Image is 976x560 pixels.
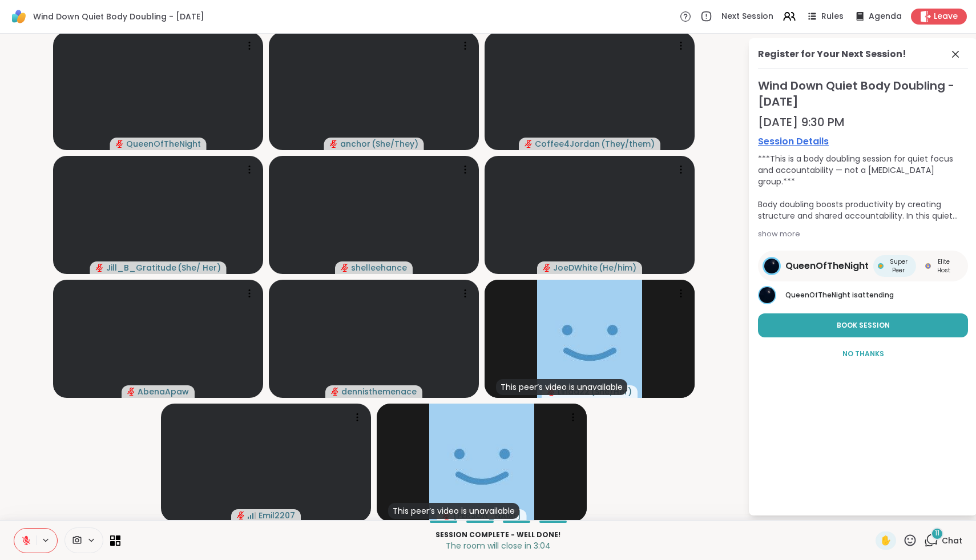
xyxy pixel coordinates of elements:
[237,511,245,519] span: audio-muted
[331,388,339,396] span: audio-muted
[759,287,775,303] img: QueenOfTheNight
[785,290,850,300] span: QueenOfTheNight
[837,320,890,331] span: Book Session
[880,534,892,547] span: ✋
[758,251,968,281] a: QueenOfTheNightQueenOfTheNightSuper PeerSuper PeerElite HostElite Host
[429,404,534,522] img: Lorena
[388,503,519,519] div: This peer’s video is unavailable
[842,349,884,359] span: No Thanks
[925,263,931,269] img: Elite Host
[758,135,968,148] a: Session Details
[525,140,533,148] span: audio-muted
[758,228,968,240] div: show more
[341,264,349,272] span: audio-muted
[341,386,417,397] span: dennisthemenace
[543,264,551,272] span: audio-muted
[821,11,844,22] span: Rules
[785,290,968,300] p: is attending
[33,11,204,22] span: Wind Down Quiet Body Doubling - [DATE]
[942,535,962,546] span: Chat
[758,313,968,337] button: Book Session
[599,262,636,273] span: ( He/him )
[496,379,627,395] div: This peer’s video is unavailable
[935,529,939,538] span: 11
[340,138,370,150] span: anchor
[869,11,902,22] span: Agenda
[106,262,176,273] span: Jill_B_Gratitude
[601,138,655,150] span: ( They/them )
[934,11,958,22] span: Leave
[535,138,600,150] span: Coffee4Jordan
[537,280,642,398] img: Linda22
[116,140,124,148] span: audio-muted
[372,138,418,150] span: ( She/They )
[758,78,968,110] span: Wind Down Quiet Body Doubling - [DATE]
[758,153,968,221] div: ***This is a body doubling session for quiet focus and accountability — not a [MEDICAL_DATA] grou...
[721,11,773,22] span: Next Session
[351,262,407,273] span: shelleehance
[126,138,201,150] span: QueenOfTheNight
[9,7,29,26] img: ShareWell Logomark
[178,262,221,273] span: ( She/ Her )
[758,342,968,366] button: No Thanks
[330,140,338,148] span: audio-muted
[96,264,104,272] span: audio-muted
[127,540,869,551] p: The room will close in 3:04
[886,257,912,275] span: Super Peer
[785,259,869,273] span: QueenOfTheNight
[127,388,135,396] span: audio-muted
[127,530,869,540] p: Session Complete - well done!
[553,262,598,273] span: JoeDWhite
[138,386,189,397] span: AbenaApaw
[758,114,968,130] div: [DATE] 9:30 PM
[764,259,779,273] img: QueenOfTheNight
[933,257,954,275] span: Elite Host
[878,263,884,269] img: Super Peer
[758,47,906,61] div: Register for Your Next Session!
[259,510,295,521] span: Emil2207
